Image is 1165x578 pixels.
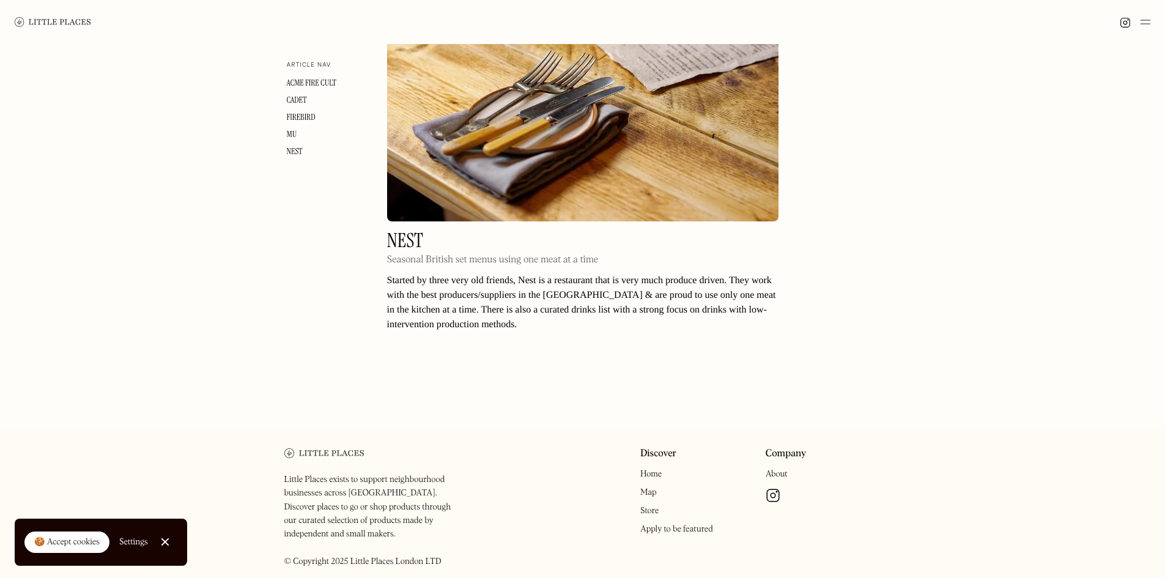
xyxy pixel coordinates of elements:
[119,538,148,546] div: Settings
[640,525,713,533] a: Apply to be featured
[153,530,177,554] a: Close Cookie Popup
[387,253,599,267] p: Seasonal British set menus using one meat at a time
[287,95,307,106] a: Cadet
[24,532,109,554] a: 🍪 Accept cookies
[34,536,100,549] div: 🍪 Accept cookies
[387,231,599,273] a: NestSeasonal British set menus using one meat at a time
[287,78,336,89] a: Acme Fire Cult
[287,146,303,157] a: Nest
[119,528,148,556] a: Settings
[640,488,657,497] a: Map
[284,473,464,569] p: Little Places exists to support neighbourhood businesses across [GEOGRAPHIC_DATA]. Discover place...
[387,231,599,250] h2: Nest
[640,470,662,478] a: Home
[766,448,807,460] a: Company
[640,448,676,460] a: Discover
[766,470,788,478] a: About
[387,273,779,332] p: Started by three very old friends, Nest is a restaurant that is very much produce driven. They wo...
[287,129,297,140] a: mu
[640,506,659,515] a: Store
[287,61,331,70] div: Article nav
[287,112,316,123] a: Firebird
